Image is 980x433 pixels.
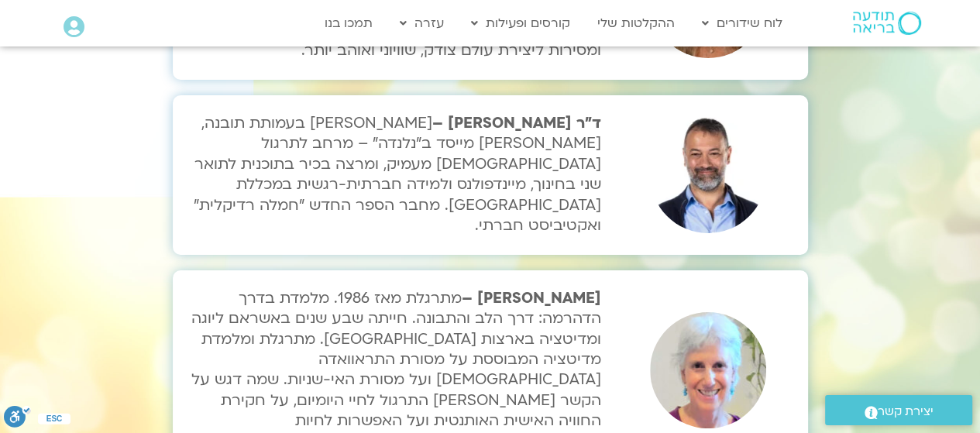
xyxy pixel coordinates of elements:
a: עזרה [392,9,452,38]
strong: ד״ר [PERSON_NAME] – [432,113,601,133]
a: ההקלטות שלי [590,9,683,38]
a: יצירת קשר [825,395,972,425]
a: קורסים ופעילות [463,9,578,38]
a: תמכו בנו [317,9,380,38]
img: תודעה בריאה [853,12,921,35]
strong: [PERSON_NAME] – [462,288,601,308]
a: לוח שידורים [694,9,790,38]
p: [PERSON_NAME] בעמותת תובנה, [PERSON_NAME] מייסד ב"נלנדה" – מרחב לתרגול [DEMOGRAPHIC_DATA] מעמיק, ... [181,113,602,235]
span: יצירת קשר [878,401,934,422]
